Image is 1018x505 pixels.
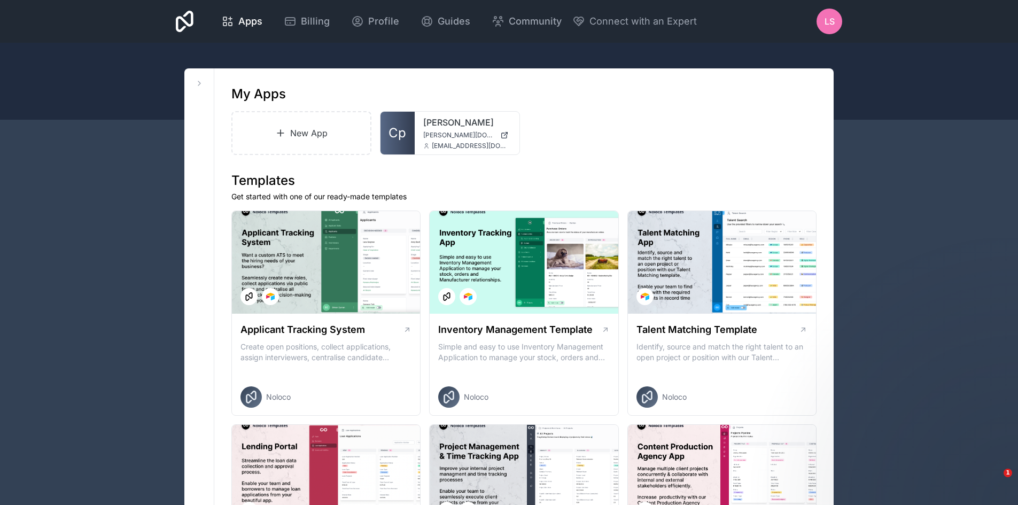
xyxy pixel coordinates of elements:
img: Airtable Logo [266,292,275,301]
a: New App [231,111,371,155]
span: Profile [368,14,399,29]
a: Profile [343,10,408,33]
p: Get started with one of our ready-made templates [231,191,817,202]
p: Identify, source and match the right talent to an open project or position with our Talent Matchi... [636,341,807,363]
a: Billing [275,10,338,33]
span: Noloco [662,392,687,402]
p: Simple and easy to use Inventory Management Application to manage your stock, orders and Manufact... [438,341,609,363]
span: Connect with an Expert [589,14,697,29]
span: Community [509,14,562,29]
a: Apps [213,10,271,33]
a: Community [483,10,570,33]
span: Cp [388,125,406,142]
button: Connect with an Expert [572,14,697,29]
a: [PERSON_NAME][DOMAIN_NAME] [423,131,511,139]
span: Noloco [266,392,291,402]
a: Cp [380,112,415,154]
h1: Templates [231,172,817,189]
span: LS [825,15,835,28]
span: [EMAIL_ADDRESS][DOMAIN_NAME] [432,142,511,150]
img: Airtable Logo [464,292,472,301]
span: Apps [238,14,262,29]
span: Noloco [464,392,488,402]
span: Billing [301,14,330,29]
span: 1 [1004,469,1012,477]
a: [PERSON_NAME] [423,116,511,129]
iframe: Intercom live chat [982,469,1007,494]
a: Guides [412,10,479,33]
img: Airtable Logo [641,292,649,301]
h1: Inventory Management Template [438,322,593,337]
span: Guides [438,14,470,29]
h1: My Apps [231,86,286,103]
p: Create open positions, collect applications, assign interviewers, centralise candidate feedback a... [240,341,411,363]
span: [PERSON_NAME][DOMAIN_NAME] [423,131,496,139]
h1: Applicant Tracking System [240,322,365,337]
h1: Talent Matching Template [636,322,757,337]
